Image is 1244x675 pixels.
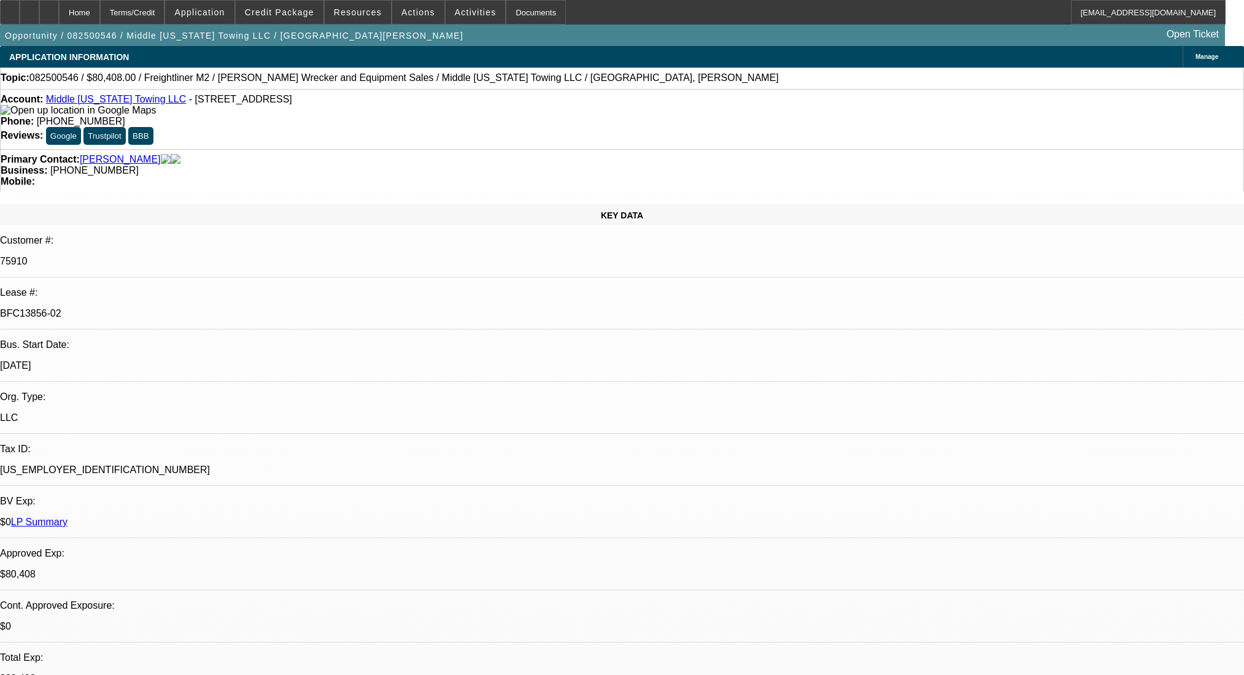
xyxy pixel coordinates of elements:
[1,94,43,104] strong: Account:
[165,1,234,24] button: Application
[245,7,314,17] span: Credit Package
[161,154,171,165] img: facebook-icon.png
[80,154,161,165] a: [PERSON_NAME]
[46,94,187,104] a: Middle [US_STATE] Towing LLC
[5,31,463,40] span: Opportunity / 082500546 / Middle [US_STATE] Towing LLC / [GEOGRAPHIC_DATA][PERSON_NAME]
[1,176,35,187] strong: Mobile:
[455,7,496,17] span: Activities
[1,72,29,83] strong: Topic:
[1162,24,1224,45] a: Open Ticket
[401,7,435,17] span: Actions
[1,154,80,165] strong: Primary Contact:
[1,130,43,141] strong: Reviews:
[1,105,156,115] a: View Google Maps
[29,72,779,83] span: 082500546 / $80,408.00 / Freightliner M2 / [PERSON_NAME] Wrecker and Equipment Sales / Middle [US...
[1196,53,1218,60] span: Manage
[1,105,156,116] img: Open up location in Google Maps
[9,52,129,62] span: APPLICATION INFORMATION
[174,7,225,17] span: Application
[37,116,125,126] span: [PHONE_NUMBER]
[325,1,391,24] button: Resources
[50,165,139,175] span: [PHONE_NUMBER]
[334,7,382,17] span: Resources
[189,94,292,104] span: - [STREET_ADDRESS]
[446,1,506,24] button: Activities
[171,154,180,165] img: linkedin-icon.png
[392,1,444,24] button: Actions
[128,127,153,145] button: BBB
[46,127,81,145] button: Google
[1,116,34,126] strong: Phone:
[236,1,323,24] button: Credit Package
[11,517,68,527] a: LP Summary
[83,127,125,145] button: Trustpilot
[601,210,643,220] span: KEY DATA
[1,165,47,175] strong: Business:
